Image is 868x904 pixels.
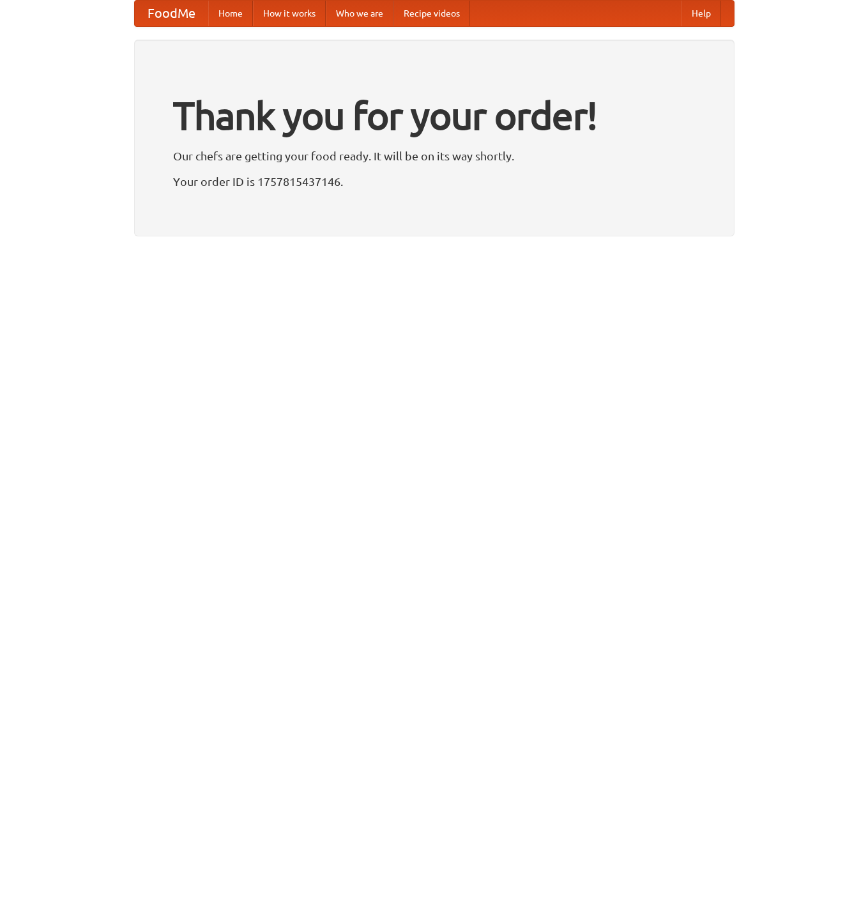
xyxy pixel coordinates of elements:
p: Your order ID is 1757815437146. [173,172,696,191]
a: FoodMe [135,1,208,26]
a: Who we are [326,1,393,26]
a: Help [681,1,721,26]
a: Home [208,1,253,26]
a: How it works [253,1,326,26]
a: Recipe videos [393,1,470,26]
h1: Thank you for your order! [173,85,696,146]
p: Our chefs are getting your food ready. It will be on its way shortly. [173,146,696,165]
